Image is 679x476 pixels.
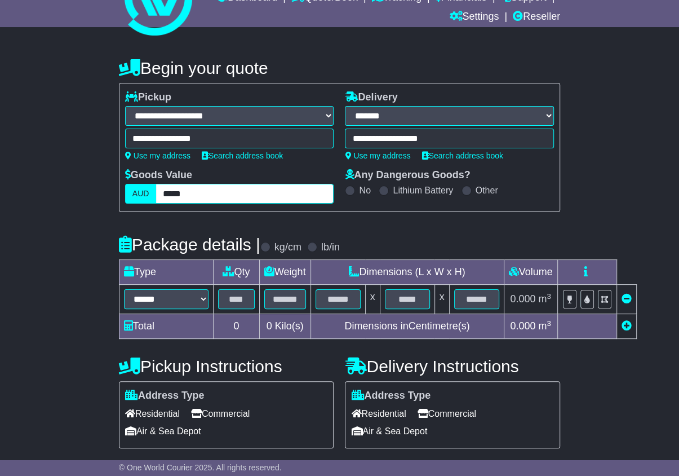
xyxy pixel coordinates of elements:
[510,320,535,332] span: 0.000
[513,8,560,27] a: Reseller
[125,405,180,422] span: Residential
[125,184,157,204] label: AUD
[310,314,504,339] td: Dimensions in Centimetre(s)
[345,169,470,182] label: Any Dangerous Goods?
[351,422,427,440] span: Air & Sea Depot
[547,292,551,301] sup: 3
[213,260,259,285] td: Qty
[359,185,370,196] label: No
[259,314,310,339] td: Kilo(s)
[191,405,250,422] span: Commercial
[119,235,260,254] h4: Package details |
[274,241,301,254] label: kg/cm
[213,314,259,339] td: 0
[125,422,201,440] span: Air & Sea Depot
[538,293,551,305] span: m
[125,91,171,104] label: Pickup
[119,357,334,376] h4: Pickup Instructions
[351,390,431,402] label: Address Type
[547,319,551,328] sup: 3
[422,151,503,160] a: Search address book
[538,320,551,332] span: m
[125,169,192,182] label: Goods Value
[259,260,310,285] td: Weight
[365,285,380,314] td: x
[504,260,557,285] td: Volume
[119,59,560,77] h4: Begin your quote
[418,405,476,422] span: Commercial
[119,314,213,339] td: Total
[310,260,504,285] td: Dimensions (L x W x H)
[434,285,449,314] td: x
[476,185,498,196] label: Other
[119,260,213,285] td: Type
[393,185,453,196] label: Lithium Battery
[202,151,283,160] a: Search address book
[449,8,499,27] a: Settings
[345,357,560,376] h4: Delivery Instructions
[119,463,282,472] span: © One World Courier 2025. All rights reserved.
[125,151,190,160] a: Use my address
[510,293,535,305] span: 0.000
[622,293,632,305] a: Remove this item
[345,91,397,104] label: Delivery
[622,320,632,332] a: Add new item
[125,390,205,402] label: Address Type
[321,241,340,254] label: lb/in
[267,320,272,332] span: 0
[351,405,406,422] span: Residential
[345,151,410,160] a: Use my address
